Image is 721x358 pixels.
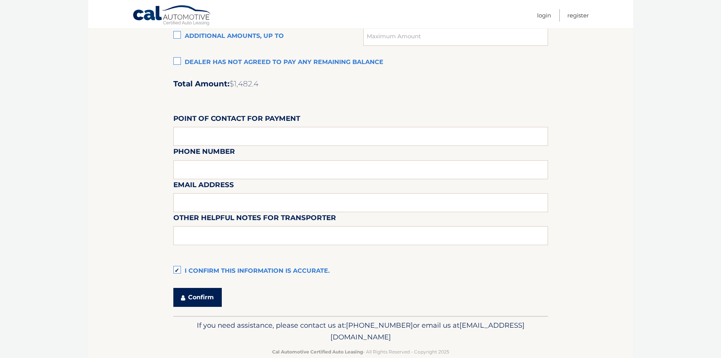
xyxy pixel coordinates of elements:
[363,27,548,46] input: Maximum Amount
[567,9,589,22] a: Register
[173,179,234,193] label: Email Address
[173,288,222,307] button: Confirm
[178,319,543,344] p: If you need assistance, please contact us at: or email us at
[173,113,300,127] label: Point of Contact for Payment
[173,264,548,279] label: I confirm this information is accurate.
[537,9,551,22] a: Login
[173,29,364,44] label: Additional amounts, up to
[132,5,212,27] a: Cal Automotive
[272,349,363,355] strong: Cal Automotive Certified Auto Leasing
[173,79,548,89] h2: Total Amount:
[173,212,336,226] label: Other helpful notes for transporter
[229,79,259,88] span: $1,482.4
[178,348,543,356] p: - All Rights Reserved - Copyright 2025
[173,55,548,70] label: Dealer has not agreed to pay any remaining balance
[346,321,413,330] span: [PHONE_NUMBER]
